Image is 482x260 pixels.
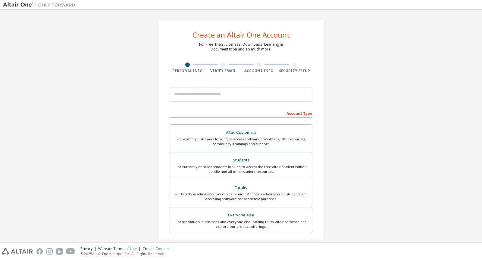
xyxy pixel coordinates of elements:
img: instagram.svg [46,248,53,255]
img: facebook.svg [36,248,43,255]
div: Everyone else [174,211,308,219]
img: altair_logo.svg [2,248,33,255]
div: Account Info [241,69,277,73]
div: Verify Email [205,69,241,73]
p: © 2025 Altair Engineering, Inc. All Rights Reserved. [80,251,174,256]
img: linkedin.svg [56,248,63,255]
div: Personal Info [170,69,205,73]
div: For individuals, businesses and everyone else looking to try Altair software and explore our prod... [174,219,308,229]
div: For currently enrolled students looking to access the free Altair Student Edition bundle and all ... [174,164,308,174]
div: Cookie Consent [142,246,174,251]
div: Privacy [80,246,98,251]
div: Create an Altair One Account [192,31,290,38]
img: Altair One [3,2,78,8]
img: youtube.svg [66,248,75,255]
div: For faculty & administrators of academic institutions administering students and accessing softwa... [174,192,308,201]
div: For Free Trials, Licenses, Downloads, Learning & Documentation and so much more. [199,42,283,52]
div: Altair Customers [174,128,308,137]
div: Website Terms of Use [98,246,142,251]
div: Security Setup [277,69,313,73]
div: Students [174,156,308,164]
div: For existing customers looking to access software downloads, HPC resources, community, trainings ... [174,137,308,146]
div: Faculty [174,184,308,192]
div: Account Type [170,108,312,118]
